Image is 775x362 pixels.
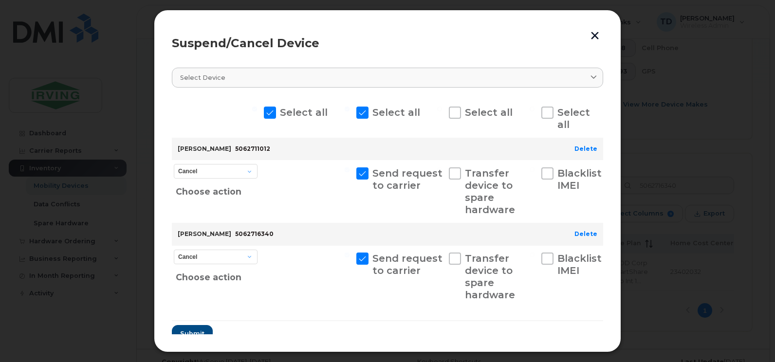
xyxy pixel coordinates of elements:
button: Submit [172,325,213,343]
div: Choose action [176,181,258,199]
input: Select all [530,107,535,111]
span: 5062716340 [235,230,274,237]
input: Transfer device to spare hardware [437,167,442,172]
input: Send request to carrier [345,253,350,257]
div: Choose action [176,266,258,285]
span: Select all [372,107,420,118]
span: Send request to carrier [372,253,443,276]
input: Select all [252,107,257,111]
span: Select all [557,107,590,130]
span: Select device [180,73,225,82]
strong: [PERSON_NAME] [178,230,231,237]
span: 5062711012 [235,145,270,152]
span: Send request to carrier [372,167,443,191]
div: Suspend/Cancel Device [172,37,603,49]
input: Transfer device to spare hardware [437,253,442,257]
a: Delete [574,145,597,152]
span: Transfer device to spare hardware [465,253,515,301]
a: Select device [172,68,603,88]
input: Blacklist IMEI [530,253,535,257]
input: Send request to carrier [345,167,350,172]
span: Select all [280,107,328,118]
a: Delete [574,230,597,237]
span: Blacklist IMEI [557,167,602,191]
input: Blacklist IMEI [530,167,535,172]
input: Select all [437,107,442,111]
span: Blacklist IMEI [557,253,602,276]
input: Select all [345,107,350,111]
span: Transfer device to spare hardware [465,167,515,216]
span: Submit [180,329,204,338]
strong: [PERSON_NAME] [178,145,231,152]
span: Select all [465,107,513,118]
